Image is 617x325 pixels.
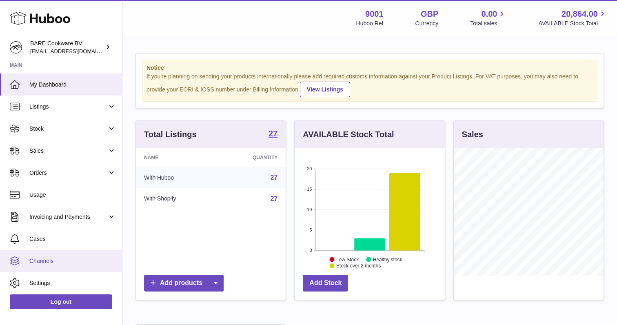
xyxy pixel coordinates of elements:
[30,48,120,54] span: [EMAIL_ADDRESS][DOMAIN_NAME]
[217,148,286,167] th: Quantity
[29,81,116,89] span: My Dashboard
[300,82,350,97] a: View Listings
[146,73,593,97] div: If you're planning on sending your products internationally please add required customs informati...
[310,248,312,253] text: 0
[144,129,197,140] h3: Total Listings
[269,129,277,138] strong: 27
[29,257,116,265] span: Channels
[562,9,598,20] span: 20,864.00
[29,235,116,243] span: Cases
[482,9,497,20] span: 0.00
[310,227,312,232] text: 5
[269,129,277,139] a: 27
[136,148,217,167] th: Name
[421,9,438,20] strong: GBP
[307,207,312,212] text: 10
[303,275,348,292] a: Add Stock
[271,195,278,202] a: 27
[144,275,224,292] a: Add products
[336,256,359,262] text: Low Stock
[470,20,506,27] span: Total sales
[373,256,403,262] text: Healthy stock
[29,213,107,221] span: Invoicing and Payments
[10,294,112,309] a: Log out
[29,279,116,287] span: Settings
[538,20,607,27] span: AVAILABLE Stock Total
[307,166,312,171] text: 20
[303,129,394,140] h3: AVAILABLE Stock Total
[462,129,483,140] h3: Sales
[336,263,381,269] text: Stock over 2 months
[146,64,593,72] strong: Notice
[136,188,217,209] td: With Shopify
[356,20,384,27] div: Huboo Ref
[365,9,384,20] strong: 9001
[29,169,107,177] span: Orders
[538,9,607,27] a: 20,864.00 AVAILABLE Stock Total
[307,187,312,191] text: 15
[470,9,506,27] a: 0.00 Total sales
[30,40,104,55] div: BARE Cookware BV
[29,147,107,155] span: Sales
[136,167,217,188] td: With Huboo
[29,103,107,111] span: Listings
[271,174,278,181] a: 27
[29,125,107,133] span: Stock
[10,41,22,53] img: internalAdmin-9001@internal.huboo.com
[415,20,439,27] div: Currency
[29,191,116,199] span: Usage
